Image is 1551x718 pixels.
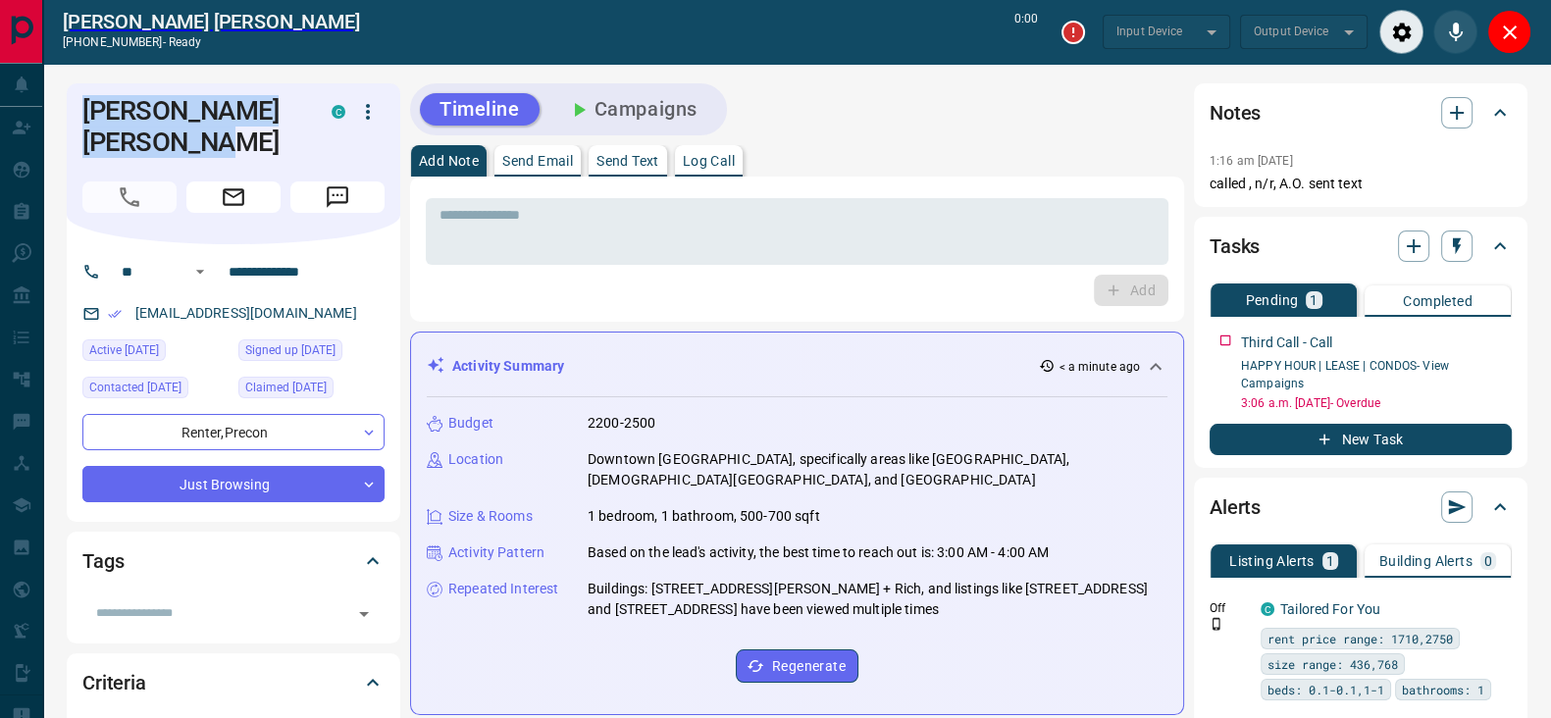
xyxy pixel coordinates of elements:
h2: Notes [1210,97,1261,128]
p: 1 bedroom, 1 bathroom, 500-700 sqft [588,506,820,527]
a: [EMAIL_ADDRESS][DOMAIN_NAME] [135,305,357,321]
div: Audio Settings [1379,10,1423,54]
p: called , n/r, A.O. sent text [1210,174,1512,194]
p: [PHONE_NUMBER] - [63,33,360,51]
span: size range: 436,768 [1267,654,1398,674]
p: 0:00 [1014,10,1038,54]
div: Tasks [1210,223,1512,270]
span: Call [82,181,177,213]
p: Off [1210,599,1249,617]
div: Mute [1433,10,1477,54]
span: Email [186,181,281,213]
div: Thu Feb 27 2025 [238,377,385,404]
div: Notes [1210,89,1512,136]
button: New Task [1210,424,1512,455]
div: condos.ca [1261,602,1274,616]
h2: Criteria [82,667,146,698]
span: Contacted [DATE] [89,378,181,397]
div: Activity Summary< a minute ago [427,348,1167,385]
p: Activity Summary [452,356,564,377]
p: 1 [1310,293,1318,307]
div: Just Browsing [82,466,385,502]
span: rent price range: 1710,2750 [1267,629,1453,648]
svg: Email Verified [108,307,122,321]
svg: Push Notification Only [1210,617,1223,631]
div: Tags [82,538,385,585]
p: 2200-2500 [588,413,655,434]
a: Tailored For You [1280,601,1380,617]
span: Claimed [DATE] [245,378,327,397]
p: Completed [1403,294,1473,308]
p: Activity Pattern [448,542,544,563]
p: Downtown [GEOGRAPHIC_DATA], specifically areas like [GEOGRAPHIC_DATA], [DEMOGRAPHIC_DATA][GEOGRAP... [588,449,1167,490]
button: Timeline [420,93,540,126]
a: [PERSON_NAME] [PERSON_NAME] [63,10,360,33]
button: Regenerate [736,649,858,683]
span: Active [DATE] [89,340,159,360]
button: Open [188,260,212,283]
h2: Tags [82,545,124,577]
div: Close [1487,10,1531,54]
button: Open [350,600,378,628]
p: 3:06 a.m. [DATE] - Overdue [1241,394,1512,412]
p: Location [448,449,503,470]
div: Mon May 26 2025 [82,339,229,367]
h2: Tasks [1210,231,1260,262]
div: Alerts [1210,484,1512,531]
p: Add Note [419,154,479,168]
span: ready [169,35,202,49]
p: Budget [448,413,493,434]
p: 1 [1326,554,1334,568]
p: Pending [1245,293,1298,307]
p: Based on the lead's activity, the best time to reach out is: 3:00 AM - 4:00 AM [588,542,1049,563]
div: Renter , Precon [82,414,385,450]
p: Building Alerts [1379,554,1473,568]
span: beds: 0.1-0.1,1-1 [1267,680,1384,699]
button: Campaigns [547,93,717,126]
span: Message [290,181,385,213]
div: Criteria [82,659,385,706]
div: condos.ca [332,105,345,119]
p: Third Call - Call [1241,333,1332,353]
a: HAPPY HOUR | LEASE | CONDOS- View Campaigns [1241,359,1449,390]
h2: Alerts [1210,491,1261,523]
p: Buildings: [STREET_ADDRESS][PERSON_NAME] + Rich, and listings like [STREET_ADDRESS] and [STREET_A... [588,579,1167,620]
p: 0 [1484,554,1492,568]
div: Sun Feb 23 2025 [238,339,385,367]
span: bathrooms: 1 [1402,680,1484,699]
h1: [PERSON_NAME] [PERSON_NAME] [82,95,302,158]
p: Repeated Interest [448,579,558,599]
span: Signed up [DATE] [245,340,336,360]
p: Size & Rooms [448,506,533,527]
p: Log Call [683,154,735,168]
p: Send Email [502,154,573,168]
div: Fri Feb 28 2025 [82,377,229,404]
p: 1:16 am [DATE] [1210,154,1293,168]
p: < a minute ago [1059,358,1140,376]
p: Send Text [596,154,659,168]
p: Listing Alerts [1229,554,1315,568]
